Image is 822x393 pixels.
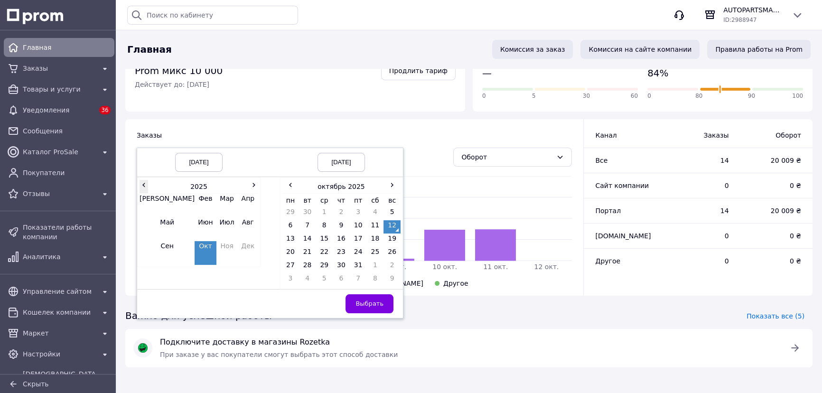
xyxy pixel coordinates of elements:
[23,252,95,262] span: Аналитика
[747,181,801,190] span: 0 ₴
[135,80,223,89] span: Действует до: [DATE]
[23,168,111,178] span: Покупатели
[534,263,559,271] tspan: 12 окт.
[125,329,813,367] a: Подключите доставку в магазины RozetkaПри заказе у вас покупатели смогут выбрать этот способ дост...
[367,193,384,207] th: сб
[299,273,316,287] td: 4
[299,180,384,194] th: октябрь 2025
[195,194,216,217] td: Фев
[23,328,95,338] span: Маркет
[350,220,367,234] td: 10
[695,92,702,100] span: 80
[238,241,258,265] td: Дек
[346,294,393,313] button: Выбрать
[747,131,801,140] span: Оборот
[367,207,384,220] td: 4
[333,260,350,273] td: 30
[583,92,590,100] span: 30
[383,260,401,273] td: 2
[299,247,316,260] td: 21
[282,260,299,273] td: 27
[238,217,258,241] td: Авг
[299,193,316,207] th: вт
[23,223,111,242] span: Показатели работы компании
[333,220,350,234] td: 9
[316,193,333,207] th: ср
[333,273,350,287] td: 6
[299,260,316,273] td: 28
[672,156,729,165] span: 14
[127,43,172,56] span: Главная
[282,207,299,220] td: 29
[723,5,784,15] span: AUTOPARTSMARKET
[140,180,148,189] span: ‹
[461,152,552,162] div: Оборот
[707,40,811,59] a: Правила работы на Prom
[140,241,195,265] td: Сен
[672,206,729,215] span: 14
[747,231,801,241] span: 0 ₴
[747,256,801,266] span: 0 ₴
[318,153,365,172] div: [DATE]
[367,273,384,287] td: 8
[672,131,729,140] span: Заказы
[23,380,49,388] span: Скрыть
[282,273,299,287] td: 3
[23,84,95,94] span: Товары и услуги
[381,61,456,80] a: Продлить тариф
[23,369,95,388] span: [DEMOGRAPHIC_DATA] и счета
[595,182,649,189] span: Сайт компании
[350,193,367,207] th: пт
[723,17,757,23] span: ID: 2988947
[282,220,299,234] td: 6
[23,308,95,317] span: Кошелек компании
[350,234,367,247] td: 17
[316,234,333,247] td: 15
[672,181,729,190] span: 0
[672,256,729,266] span: 0
[23,349,95,359] span: Настройки
[355,300,383,307] span: Выбрать
[333,207,350,220] td: 2
[595,157,607,164] span: Все
[383,193,401,207] th: вс
[383,247,401,260] td: 26
[595,257,620,265] span: Другое
[482,66,492,80] span: —
[432,263,457,271] tspan: 10 окт.
[238,194,258,217] td: Апр
[747,206,801,215] span: 20 009 ₴
[137,131,162,139] span: Заказы
[216,194,238,217] td: Мар
[160,351,398,358] span: При заказе у вас покупатели смогут выбрать этот способ доставки
[367,234,384,247] td: 18
[316,260,333,273] td: 29
[748,92,755,100] span: 90
[383,180,401,189] span: ›
[140,194,195,217] td: [PERSON_NAME]
[747,311,804,321] span: Показать все (5)
[647,66,668,80] span: 84%
[23,64,95,73] span: Заказы
[647,92,651,100] span: 0
[23,43,111,52] span: Главная
[23,147,95,157] span: Каталог ProSale
[532,92,536,100] span: 5
[282,180,299,189] span: ‹
[140,217,195,241] td: Май
[316,273,333,287] td: 5
[580,40,700,59] a: Комиссия на сайте компании
[23,126,111,136] span: Сообщения
[350,247,367,260] td: 24
[333,193,350,207] th: чт
[316,220,333,234] td: 8
[383,220,401,234] td: 12
[383,273,401,287] td: 9
[316,247,333,260] td: 22
[23,105,95,115] span: Уведомления
[23,189,95,198] span: Отзывы
[792,92,803,100] span: 100
[160,337,778,348] span: Подключите доставку в магазины Rozetka
[175,153,223,172] div: [DATE]
[282,247,299,260] td: 20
